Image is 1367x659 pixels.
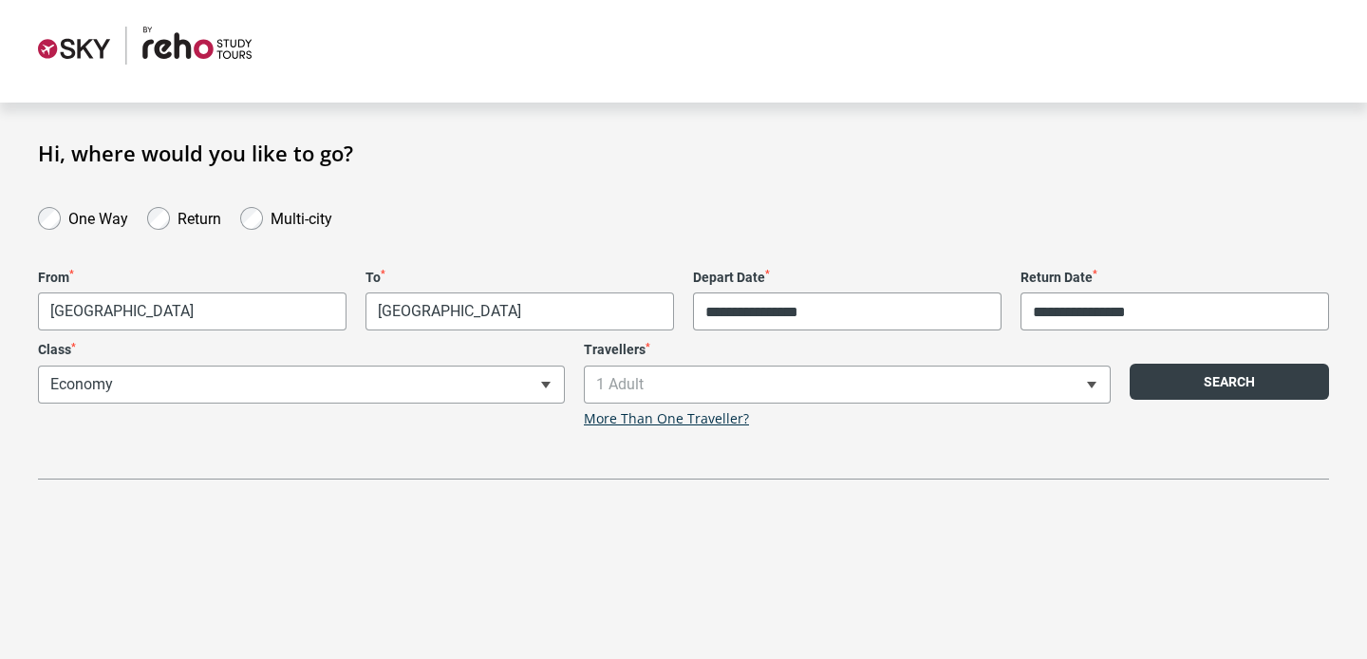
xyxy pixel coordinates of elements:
[366,293,673,329] span: Ho Chi Minh City, Vietnam
[584,366,1111,404] span: 1 Adult
[271,205,332,228] label: Multi-city
[38,292,346,330] span: Melbourne, Australia
[39,293,346,329] span: Melbourne, Australia
[38,270,346,286] label: From
[585,367,1110,403] span: 1 Adult
[693,270,1002,286] label: Depart Date
[38,141,1329,165] h1: Hi, where would you like to go?
[1021,270,1329,286] label: Return Date
[39,367,564,403] span: Economy
[365,292,674,330] span: Ho Chi Minh City, Vietnam
[584,342,1111,358] label: Travellers
[38,366,565,404] span: Economy
[68,205,128,228] label: One Way
[178,205,221,228] label: Return
[365,270,674,286] label: To
[584,411,749,427] a: More Than One Traveller?
[38,342,565,358] label: Class
[1130,364,1329,400] button: Search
